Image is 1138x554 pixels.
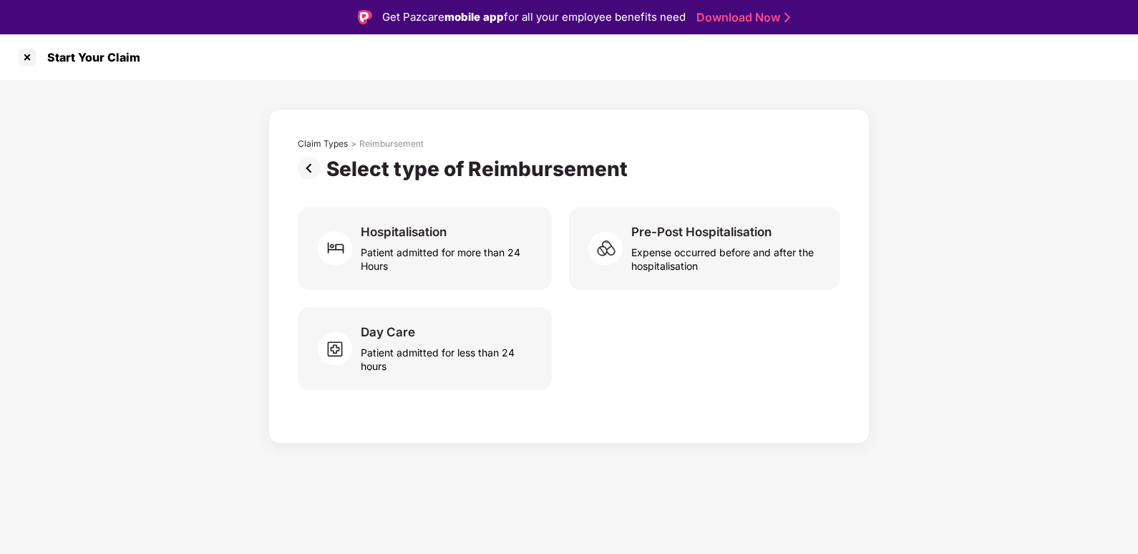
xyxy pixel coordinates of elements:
[39,50,140,64] div: Start Your Claim
[359,138,424,150] div: Reimbursement
[631,224,772,240] div: Pre-Post Hospitalisation
[588,227,631,270] img: svg+xml;base64,PHN2ZyB4bWxucz0iaHR0cDovL3d3dy53My5vcmcvMjAwMC9zdmciIHdpZHRoPSI2MCIgaGVpZ2h0PSI1OC...
[382,9,686,26] div: Get Pazcare for all your employee benefits need
[358,10,372,24] img: Logo
[631,240,823,273] div: Expense occurred before and after the hospitalisation
[361,324,415,340] div: Day Care
[361,240,535,273] div: Patient admitted for more than 24 Hours
[696,10,786,25] a: Download Now
[361,224,447,240] div: Hospitalisation
[298,138,348,150] div: Claim Types
[318,227,361,270] img: svg+xml;base64,PHN2ZyB4bWxucz0iaHR0cDovL3d3dy53My5vcmcvMjAwMC9zdmciIHdpZHRoPSI2MCIgaGVpZ2h0PSI2MC...
[361,340,535,373] div: Patient admitted for less than 24 hours
[351,138,356,150] div: >
[318,327,361,370] img: svg+xml;base64,PHN2ZyB4bWxucz0iaHR0cDovL3d3dy53My5vcmcvMjAwMC9zdmciIHdpZHRoPSI2MCIgaGVpZ2h0PSI1OC...
[298,157,326,180] img: svg+xml;base64,PHN2ZyBpZD0iUHJldi0zMngzMiIgeG1sbnM9Imh0dHA6Ly93d3cudzMub3JnLzIwMDAvc3ZnIiB3aWR0aD...
[784,10,790,25] img: Stroke
[326,157,633,181] div: Select type of Reimbursement
[444,10,504,24] strong: mobile app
